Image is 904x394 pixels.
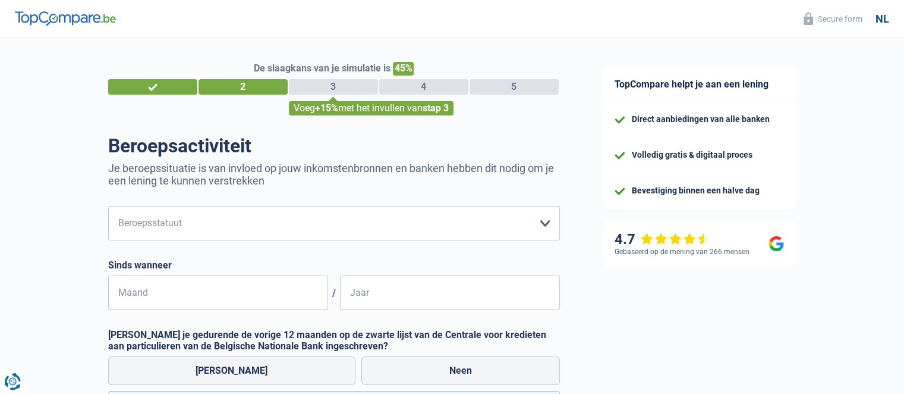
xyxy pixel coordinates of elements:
span: stap 3 [423,102,449,114]
p: Je beroepssituatie is van invloed op jouw inkomstenbronnen en banken hebben dit nodig om je een l... [108,162,560,187]
div: 4.7 [615,231,710,248]
span: 45% [393,62,414,76]
img: TopCompare Logo [15,11,116,26]
label: Neen [361,357,560,385]
div: 1 [108,79,197,95]
div: Voeg met het invullen van [289,101,453,115]
label: Sinds wanneer [108,259,560,271]
div: Volledig gratis & digitaal proces [632,150,752,160]
input: JJJJ [340,276,560,310]
div: TopCompare helpt je aan een lening [603,67,796,102]
input: MM [108,276,328,310]
span: De slaagkans van je simulatie is [254,62,390,74]
label: [PERSON_NAME] je gedurende de vorige 12 maanden op de zwarte lijst van de Centrale voor kredieten... [108,329,560,352]
label: [PERSON_NAME] [108,357,356,385]
div: 3 [289,79,378,95]
div: 5 [470,79,559,95]
span: / [328,287,340,299]
span: +15% [315,102,338,114]
div: 4 [379,79,468,95]
div: Gebaseerd op de mening van 266 mensen [615,248,749,256]
div: 2 [199,79,288,95]
h1: Beroepsactiviteit [108,135,560,157]
button: Secure form [796,9,870,29]
div: Direct aanbiedingen van alle banken [632,114,770,124]
div: nl [875,12,889,26]
div: Bevestiging binnen een halve dag [632,186,760,196]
